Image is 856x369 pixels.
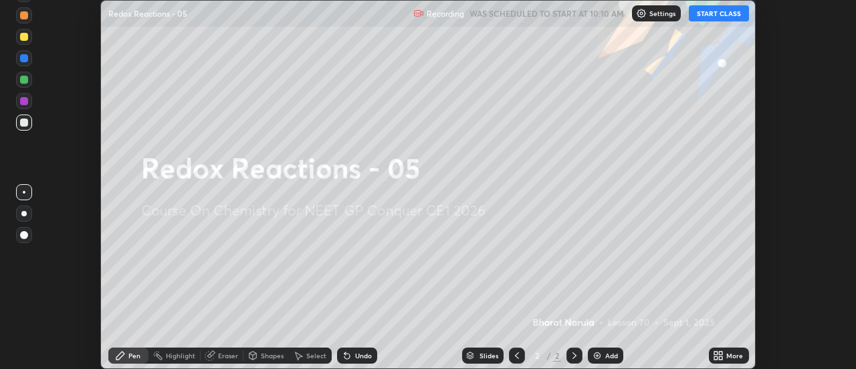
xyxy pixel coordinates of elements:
p: Recording [427,9,464,19]
img: add-slide-button [592,350,603,361]
div: / [546,352,550,360]
div: Highlight [166,352,195,359]
div: Eraser [218,352,238,359]
div: 2 [530,352,544,360]
div: Pen [128,352,140,359]
p: Settings [649,10,675,17]
h5: WAS SCHEDULED TO START AT 10:10 AM [469,7,624,19]
div: Shapes [261,352,284,359]
img: recording.375f2c34.svg [413,8,424,19]
img: class-settings-icons [636,8,647,19]
div: Select [306,352,326,359]
p: Redox Reactions - 05 [108,8,187,19]
div: Undo [355,352,372,359]
div: Slides [479,352,498,359]
div: 2 [553,350,561,362]
div: More [726,352,743,359]
button: START CLASS [689,5,749,21]
div: Add [605,352,618,359]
